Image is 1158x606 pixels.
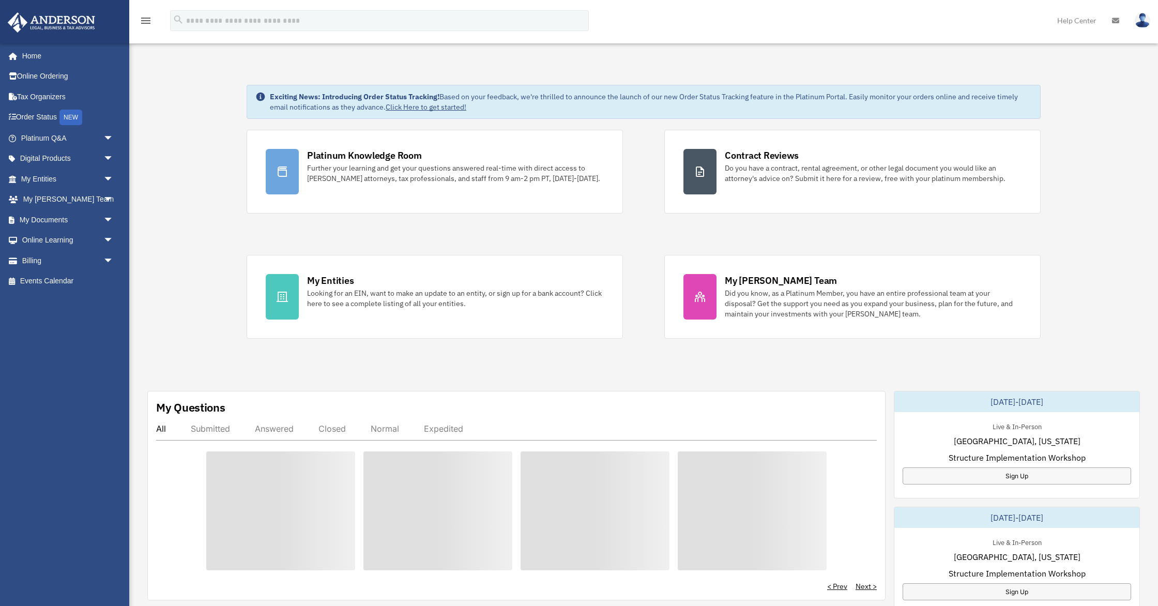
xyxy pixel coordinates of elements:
[1135,13,1150,28] img: User Pic
[103,148,124,170] span: arrow_drop_down
[7,86,129,107] a: Tax Organizers
[7,107,129,128] a: Order StatusNEW
[827,581,847,592] a: < Prev
[140,14,152,27] i: menu
[7,148,129,169] a: Digital Productsarrow_drop_down
[664,255,1041,339] a: My [PERSON_NAME] Team Did you know, as a Platinum Member, you have an entire professional team at...
[984,420,1050,431] div: Live & In-Person
[7,46,124,66] a: Home
[307,274,354,287] div: My Entities
[103,250,124,271] span: arrow_drop_down
[7,189,129,210] a: My [PERSON_NAME] Teamarrow_drop_down
[725,149,799,162] div: Contract Reviews
[725,163,1022,184] div: Do you have a contract, rental agreement, or other legal document you would like an attorney's ad...
[318,423,346,434] div: Closed
[7,250,129,271] a: Billingarrow_drop_down
[307,149,422,162] div: Platinum Knowledge Room
[173,14,184,25] i: search
[247,255,623,339] a: My Entities Looking for an EIN, want to make an update to an entity, or sign up for a bank accoun...
[949,567,1086,580] span: Structure Implementation Workshop
[949,451,1086,464] span: Structure Implementation Workshop
[156,423,166,434] div: All
[103,189,124,210] span: arrow_drop_down
[7,128,129,148] a: Platinum Q&Aarrow_drop_down
[386,102,466,112] a: Click Here to get started!
[954,435,1080,447] span: [GEOGRAPHIC_DATA], [US_STATE]
[7,66,129,87] a: Online Ordering
[894,391,1139,412] div: [DATE]-[DATE]
[664,130,1041,214] a: Contract Reviews Do you have a contract, rental agreement, or other legal document you would like...
[7,230,129,251] a: Online Learningarrow_drop_down
[5,12,98,33] img: Anderson Advisors Platinum Portal
[103,128,124,149] span: arrow_drop_down
[7,169,129,189] a: My Entitiesarrow_drop_down
[903,583,1131,600] a: Sign Up
[247,130,623,214] a: Platinum Knowledge Room Further your learning and get your questions answered real-time with dire...
[7,209,129,230] a: My Documentsarrow_drop_down
[140,18,152,27] a: menu
[191,423,230,434] div: Submitted
[424,423,463,434] div: Expedited
[59,110,82,125] div: NEW
[255,423,294,434] div: Answered
[954,551,1080,563] span: [GEOGRAPHIC_DATA], [US_STATE]
[307,288,604,309] div: Looking for an EIN, want to make an update to an entity, or sign up for a bank account? Click her...
[270,92,1032,112] div: Based on your feedback, we're thrilled to announce the launch of our new Order Status Tracking fe...
[307,163,604,184] div: Further your learning and get your questions answered real-time with direct access to [PERSON_NAM...
[903,467,1131,484] a: Sign Up
[103,209,124,231] span: arrow_drop_down
[856,581,877,592] a: Next >
[371,423,399,434] div: Normal
[725,288,1022,319] div: Did you know, as a Platinum Member, you have an entire professional team at your disposal? Get th...
[156,400,225,415] div: My Questions
[270,92,439,101] strong: Exciting News: Introducing Order Status Tracking!
[984,536,1050,547] div: Live & In-Person
[894,507,1139,528] div: [DATE]-[DATE]
[725,274,837,287] div: My [PERSON_NAME] Team
[7,271,129,292] a: Events Calendar
[103,230,124,251] span: arrow_drop_down
[103,169,124,190] span: arrow_drop_down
